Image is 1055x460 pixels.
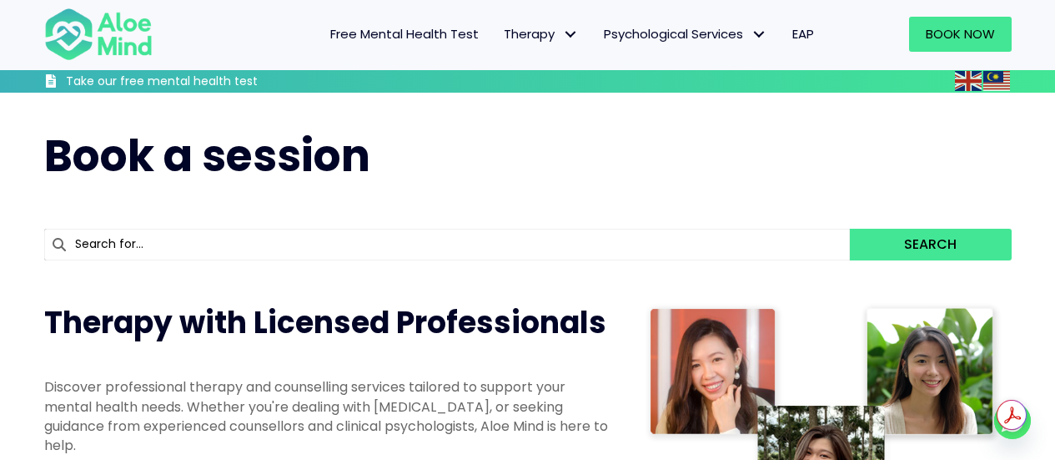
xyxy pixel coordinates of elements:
a: Free Mental Health Test [318,17,491,52]
a: English [955,71,983,90]
span: Psychological Services: submenu [747,23,771,47]
h3: Take our free mental health test [66,73,347,90]
a: Psychological ServicesPsychological Services: submenu [591,17,780,52]
span: Free Mental Health Test [330,25,479,43]
a: TherapyTherapy: submenu [491,17,591,52]
span: EAP [792,25,814,43]
span: Therapy [504,25,579,43]
span: Book Now [926,25,995,43]
span: Book a session [44,125,370,186]
a: Take our free mental health test [44,73,347,93]
span: Therapy: submenu [559,23,583,47]
p: Discover professional therapy and counselling services tailored to support your mental health nee... [44,377,611,455]
a: Whatsapp [994,402,1031,439]
span: Psychological Services [604,25,767,43]
a: EAP [780,17,826,52]
img: ms [983,71,1010,91]
a: Malay [983,71,1012,90]
span: Therapy with Licensed Professionals [44,301,606,344]
img: Aloe mind Logo [44,7,153,62]
input: Search for... [44,229,851,260]
a: Book Now [909,17,1012,52]
button: Search [850,229,1011,260]
img: en [955,71,982,91]
nav: Menu [174,17,826,52]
